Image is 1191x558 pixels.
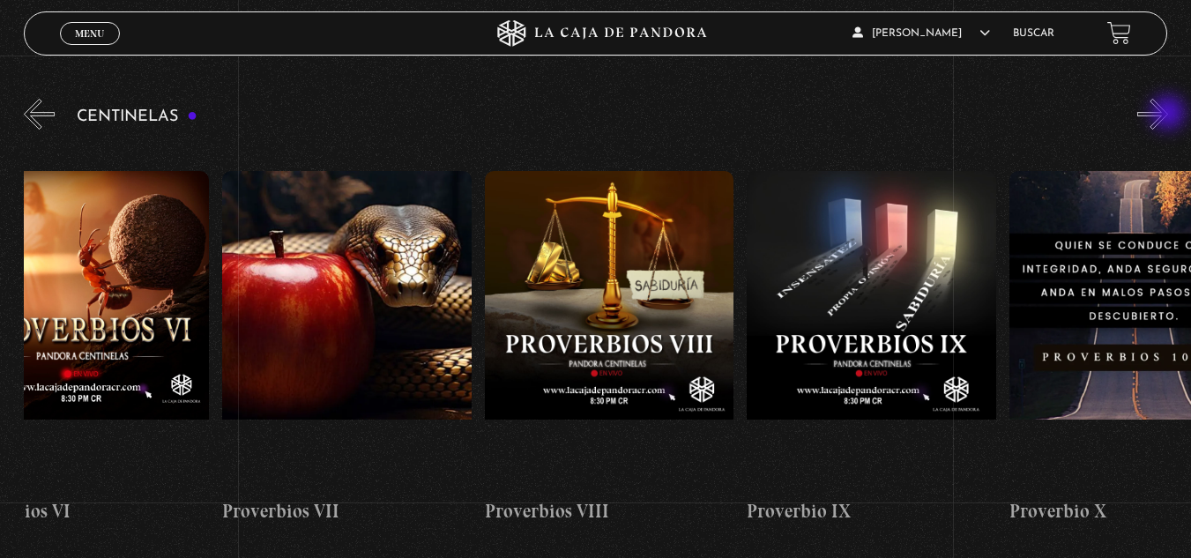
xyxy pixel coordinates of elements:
h4: Proverbio IX [747,497,996,525]
a: Buscar [1013,28,1054,39]
a: Proverbios VII [222,143,472,553]
a: Proverbio IX [747,143,996,553]
button: Previous [24,99,55,130]
button: Next [1137,99,1168,130]
span: Menu [75,28,104,39]
h3: Centinelas [77,108,197,125]
span: [PERSON_NAME] [852,28,990,39]
a: Proverbios VIII [485,143,734,553]
span: Cerrar [69,42,110,55]
h4: Proverbios VIII [485,497,734,525]
a: View your shopping cart [1107,21,1131,45]
h4: Proverbios VII [222,497,472,525]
